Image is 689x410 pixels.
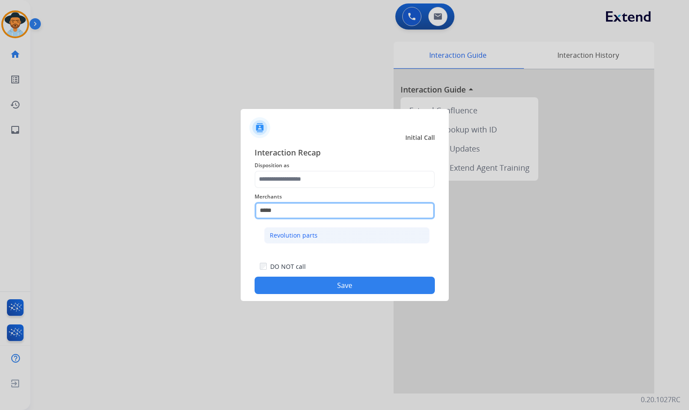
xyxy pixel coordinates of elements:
[249,117,270,138] img: contactIcon
[405,133,435,142] span: Initial Call
[270,231,318,240] div: Revolution parts
[270,262,306,271] label: DO NOT call
[255,160,435,171] span: Disposition as
[641,394,680,405] p: 0.20.1027RC
[255,277,435,294] button: Save
[255,146,435,160] span: Interaction Recap
[255,192,435,202] span: Merchants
